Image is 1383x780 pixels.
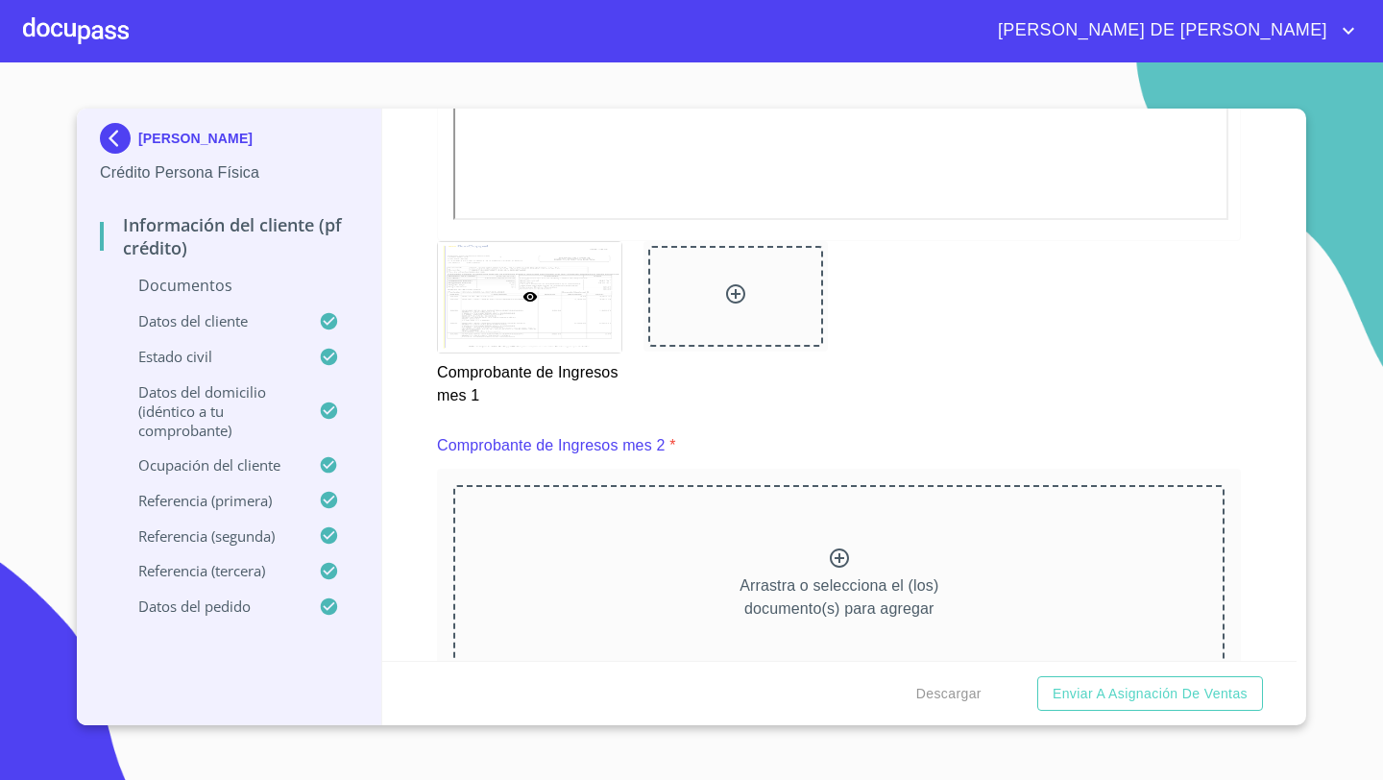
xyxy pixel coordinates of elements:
[1037,676,1263,712] button: Enviar a Asignación de Ventas
[1053,682,1248,706] span: Enviar a Asignación de Ventas
[100,123,138,154] img: Docupass spot blue
[100,311,319,330] p: Datos del cliente
[983,15,1337,46] span: [PERSON_NAME] DE [PERSON_NAME]
[100,123,358,161] div: [PERSON_NAME]
[740,574,938,621] p: Arrastra o selecciona el (los) documento(s) para agregar
[138,131,253,146] p: [PERSON_NAME]
[983,15,1360,46] button: account of current user
[100,526,319,546] p: Referencia (segunda)
[100,597,319,616] p: Datos del pedido
[100,561,319,580] p: Referencia (tercera)
[100,347,319,366] p: Estado Civil
[437,353,620,407] p: Comprobante de Ingresos mes 1
[437,434,665,457] p: Comprobante de Ingresos mes 2
[100,275,358,296] p: Documentos
[100,382,319,440] p: Datos del domicilio (idéntico a tu comprobante)
[100,491,319,510] p: Referencia (primera)
[100,161,358,184] p: Crédito Persona Física
[100,213,358,259] p: Información del cliente (PF crédito)
[916,682,982,706] span: Descargar
[909,676,989,712] button: Descargar
[100,455,319,475] p: Ocupación del Cliente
